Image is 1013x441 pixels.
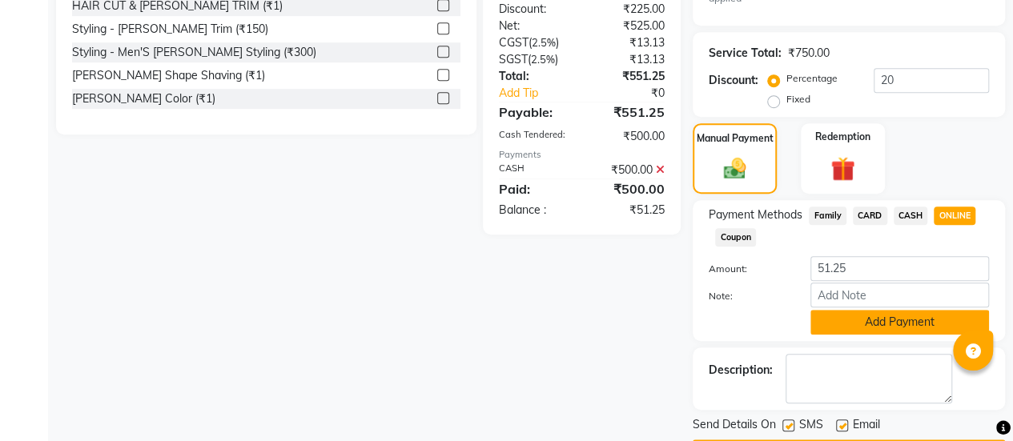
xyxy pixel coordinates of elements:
[709,206,802,223] span: Payment Methods
[715,228,756,247] span: Coupon
[709,45,782,62] div: Service Total:
[532,36,556,49] span: 2.5%
[72,67,265,84] div: [PERSON_NAME] Shape Shaving (₹1)
[697,131,774,146] label: Manual Payment
[810,256,989,281] input: Amount
[487,162,582,178] div: CASH
[531,53,555,66] span: 2.5%
[697,262,798,276] label: Amount:
[693,416,776,436] span: Send Details On
[717,155,754,181] img: _cash.svg
[499,52,528,66] span: SGST
[853,206,887,225] span: CARD
[810,283,989,307] input: Add Note
[788,45,830,62] div: ₹750.00
[597,85,677,102] div: ₹0
[487,68,582,85] div: Total:
[487,202,582,218] div: Balance :
[487,18,582,34] div: Net:
[581,34,677,51] div: ₹13.13
[581,179,677,198] div: ₹500.00
[499,148,665,162] div: Payments
[72,90,215,107] div: [PERSON_NAME] Color (₹1)
[487,34,582,51] div: ( )
[581,51,677,68] div: ₹13.13
[487,102,582,122] div: Payable:
[499,35,529,50] span: CGST
[894,206,928,225] span: CASH
[799,416,823,436] span: SMS
[487,128,582,145] div: Cash Tendered:
[709,362,773,379] div: Description:
[487,51,582,68] div: ( )
[487,179,582,198] div: Paid:
[810,310,989,335] button: Add Payment
[581,68,677,85] div: ₹551.25
[934,206,975,225] span: ONLINE
[72,21,268,38] div: Styling - [PERSON_NAME] Trim (₹150)
[487,85,597,102] a: Add Tip
[581,162,677,178] div: ₹500.00
[815,130,870,144] label: Redemption
[709,72,758,89] div: Discount:
[697,289,798,303] label: Note:
[809,206,846,225] span: Family
[786,92,810,106] label: Fixed
[581,102,677,122] div: ₹551.25
[72,44,316,61] div: Styling - Men'S [PERSON_NAME] Styling (₹300)
[853,416,880,436] span: Email
[487,1,582,18] div: Discount:
[581,18,677,34] div: ₹525.00
[823,154,862,183] img: _gift.svg
[581,1,677,18] div: ₹225.00
[581,128,677,145] div: ₹500.00
[786,71,838,86] label: Percentage
[581,202,677,218] div: ₹51.25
